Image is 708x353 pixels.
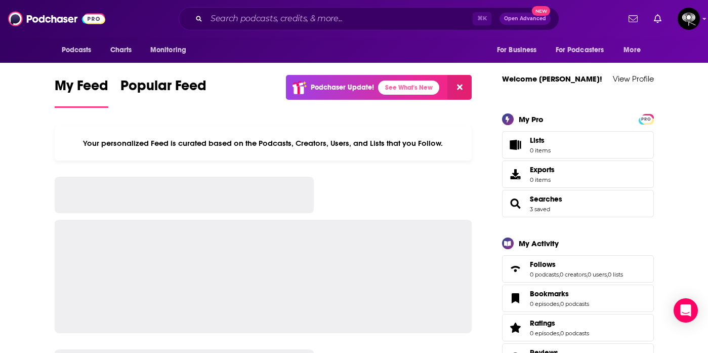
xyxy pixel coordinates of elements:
[530,147,551,154] span: 0 items
[530,300,559,307] a: 0 episodes
[55,126,472,161] div: Your personalized Feed is curated based on the Podcasts, Creators, Users, and Lists that you Follow.
[502,161,654,188] a: Exports
[559,300,560,307] span: ,
[530,136,545,145] span: Lists
[587,271,588,278] span: ,
[110,43,132,57] span: Charts
[150,43,186,57] span: Monitoring
[607,271,608,278] span: ,
[120,77,206,100] span: Popular Feed
[650,10,665,27] a: Show notifications dropdown
[530,260,623,269] a: Follows
[559,330,560,337] span: ,
[530,271,559,278] a: 0 podcasts
[549,41,619,60] button: open menu
[530,206,550,213] a: 3 saved
[608,271,623,278] a: 0 lists
[311,83,374,92] p: Podchaser Update!
[502,131,654,159] a: Lists
[519,239,559,248] div: My Activity
[530,136,551,145] span: Lists
[120,77,206,108] a: Popular Feed
[640,114,652,122] a: PRO
[556,43,604,57] span: For Podcasters
[613,74,654,84] a: View Profile
[506,291,526,305] a: Bookmarks
[473,12,491,25] span: ⌘ K
[559,271,560,278] span: ,
[62,43,92,57] span: Podcasts
[206,11,473,27] input: Search podcasts, credits, & more...
[104,41,138,60] a: Charts
[55,77,108,108] a: My Feed
[506,138,526,152] span: Lists
[530,176,555,183] span: 0 items
[678,8,700,30] button: Show profile menu
[530,319,589,328] a: Ratings
[55,77,108,100] span: My Feed
[588,271,607,278] a: 0 users
[560,330,589,337] a: 0 podcasts
[560,300,589,307] a: 0 podcasts
[530,289,589,298] a: Bookmarks
[530,289,569,298] span: Bookmarks
[179,7,559,30] div: Search podcasts, credits, & more...
[530,194,562,204] a: Searches
[560,271,587,278] a: 0 creators
[674,298,698,323] div: Open Intercom Messenger
[530,165,555,174] span: Exports
[530,330,559,337] a: 0 episodes
[502,190,654,217] span: Searches
[506,167,526,181] span: Exports
[506,321,526,335] a: Ratings
[678,8,700,30] img: User Profile
[532,6,550,16] span: New
[502,74,602,84] a: Welcome [PERSON_NAME]!
[502,255,654,283] span: Follows
[497,43,537,57] span: For Business
[616,41,653,60] button: open menu
[55,41,105,60] button: open menu
[678,8,700,30] span: Logged in as columbiapub
[490,41,550,60] button: open menu
[504,16,546,21] span: Open Advanced
[502,285,654,312] span: Bookmarks
[640,115,652,123] span: PRO
[506,262,526,276] a: Follows
[499,13,551,25] button: Open AdvancedNew
[519,114,544,124] div: My Pro
[624,10,642,27] a: Show notifications dropdown
[506,197,526,211] a: Searches
[143,41,199,60] button: open menu
[378,81,439,95] a: See What's New
[623,43,641,57] span: More
[502,314,654,341] span: Ratings
[8,9,105,28] img: Podchaser - Follow, Share and Rate Podcasts
[530,319,555,328] span: Ratings
[530,260,556,269] span: Follows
